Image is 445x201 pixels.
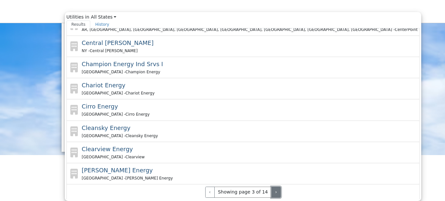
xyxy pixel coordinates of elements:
button: › [271,187,281,198]
span: Cirro Energy [125,112,150,117]
span: [GEOGRAPHIC_DATA] - [82,91,125,95]
span: [GEOGRAPHIC_DATA] - [82,112,125,117]
span: NY - [82,49,90,53]
a: History [90,21,114,28]
span: [GEOGRAPHIC_DATA] - [82,176,125,180]
span: [GEOGRAPHIC_DATA] - [82,70,125,74]
a: All States [91,14,116,21]
span: Cleansky Energy [82,124,131,131]
a: Results [66,21,91,28]
button: ‹ [205,187,215,198]
span: [GEOGRAPHIC_DATA] - [82,155,125,159]
span: [PERSON_NAME] Energy [82,167,153,174]
span: Showing page 3 of 14 [214,187,272,198]
span: CenterPoint [395,27,418,32]
span: Cleansky Energy [125,134,158,138]
span: [PERSON_NAME] Energy [125,176,173,180]
span: Chariot Energy [82,82,125,89]
span: Utilities in [66,14,420,21]
span: Central [PERSON_NAME] [82,39,154,46]
span: Clearview [125,155,145,159]
span: Clearview Energy [82,146,133,152]
span: Cirro Energy [82,103,118,110]
div: : providing your actual annual consumption will result in a more accurate recommendation. [64,115,326,122]
span: Champion Energy [125,70,160,74]
span: [GEOGRAPHIC_DATA] - [82,134,125,138]
span: Champion Energy Ind Srvs I [82,61,163,67]
span: Central [PERSON_NAME] [90,49,137,53]
span: AR, [GEOGRAPHIC_DATA], [GEOGRAPHIC_DATA], [GEOGRAPHIC_DATA], [GEOGRAPHIC_DATA], [GEOGRAPHIC_DATA]... [82,27,395,32]
span: Chariot Energy [125,91,154,95]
